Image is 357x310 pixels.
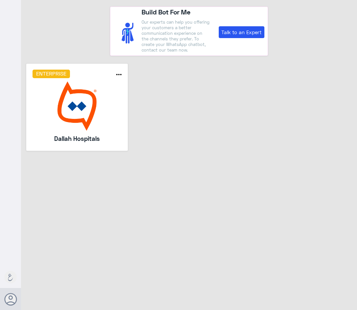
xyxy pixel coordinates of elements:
[219,26,264,38] a: Talk to an Expert
[33,81,122,131] img: bot image
[142,7,211,17] h4: Build Bot For Me
[45,134,109,143] h5: Dallah Hospitals
[115,71,123,80] button: more_horiz
[4,293,17,305] button: Avatar
[142,19,211,53] p: Our experts can help you offering your customers a better communication experience on the channel...
[33,70,70,78] h6: Enterprise
[115,71,123,78] i: more_horiz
